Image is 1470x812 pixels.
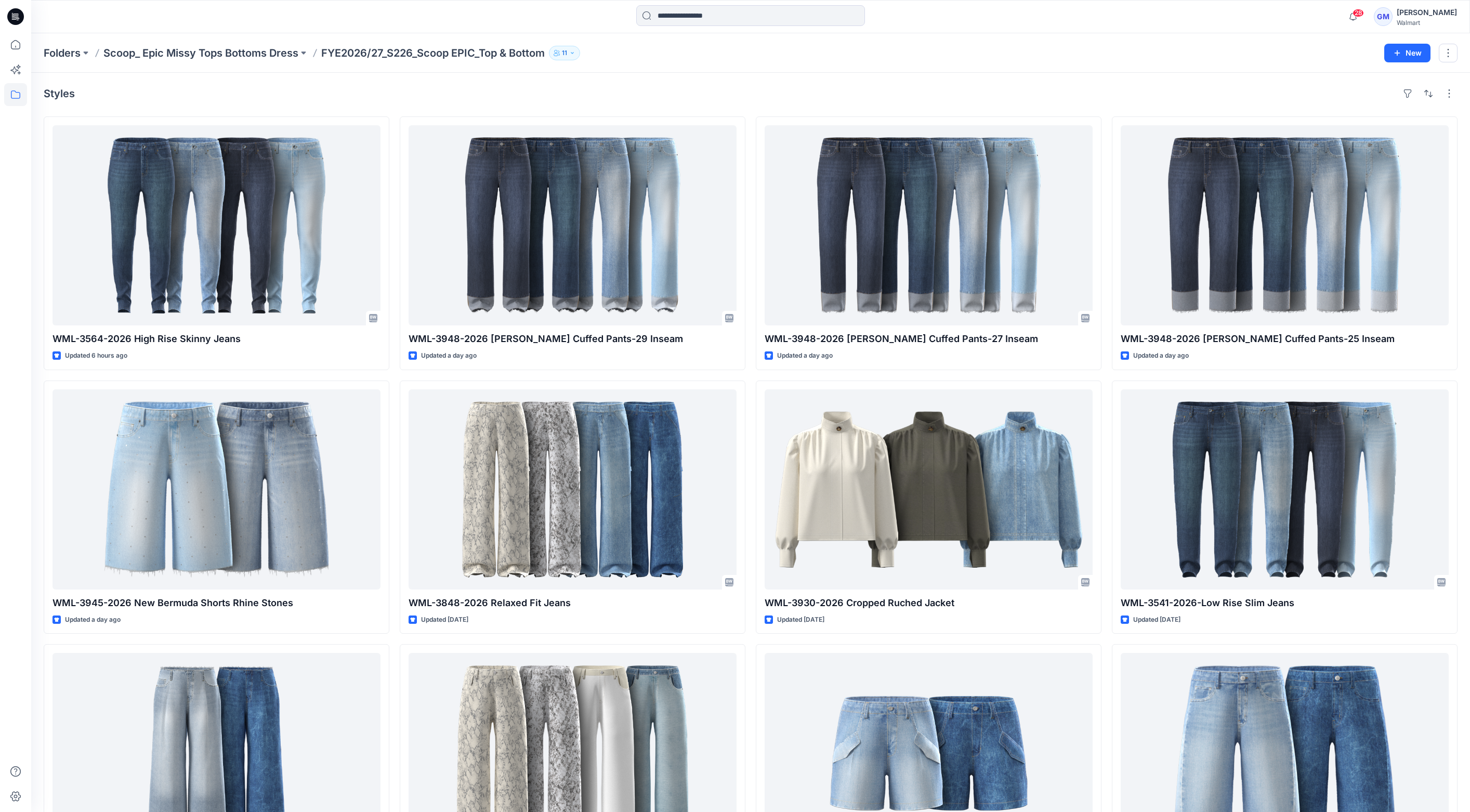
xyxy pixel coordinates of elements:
[765,332,1093,346] p: WML-3948-2026 [PERSON_NAME] Cuffed Pants-27 Inseam
[409,596,737,610] p: WML-3848-2026 Relaxed Fit Jeans
[765,596,1093,610] p: WML-3930-2026 Cropped Ruched Jacket
[777,350,833,361] p: Updated a day ago
[777,614,824,625] p: Updated [DATE]
[52,389,380,590] a: WML-3945-2026 New Bermuda Shorts Rhine Stones
[65,614,121,625] p: Updated a day ago
[1353,9,1364,17] span: 28
[1121,125,1449,325] a: WML-3948-2026 Benton Cuffed Pants-25 Inseam
[44,46,81,60] a: Folders
[765,389,1093,590] a: WML-3930-2026 Cropped Ruched Jacket
[1133,350,1189,361] p: Updated a day ago
[409,332,737,346] p: WML-3948-2026 [PERSON_NAME] Cuffed Pants-29 Inseam
[44,87,75,100] h4: Styles
[1133,614,1180,625] p: Updated [DATE]
[765,125,1093,325] a: WML-3948-2026 Benton Cuffed Pants-27 Inseam
[1397,19,1457,27] div: Walmart
[103,46,298,60] a: Scoop_ Epic Missy Tops Bottoms Dress
[1374,7,1393,26] div: GM
[1397,6,1457,19] div: [PERSON_NAME]
[421,350,477,361] p: Updated a day ago
[1121,332,1449,346] p: WML-3948-2026 [PERSON_NAME] Cuffed Pants-25 Inseam
[1121,389,1449,590] a: WML-3541-2026-Low Rise Slim Jeans
[52,596,380,610] p: WML-3945-2026 New Bermuda Shorts Rhine Stones
[1384,44,1430,62] button: New
[409,389,737,590] a: WML-3848-2026 Relaxed Fit Jeans
[409,125,737,325] a: WML-3948-2026 Benton Cuffed Pants-29 Inseam
[321,46,545,60] p: FYE2026/27_S226_Scoop EPIC_Top & Bottom
[52,125,380,325] a: WML-3564-2026 High Rise Skinny Jeans
[65,350,127,361] p: Updated 6 hours ago
[421,614,468,625] p: Updated [DATE]
[549,46,580,60] button: 11
[52,332,380,346] p: WML-3564-2026 High Rise Skinny Jeans
[562,47,567,59] p: 11
[1121,596,1449,610] p: WML-3541-2026-Low Rise Slim Jeans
